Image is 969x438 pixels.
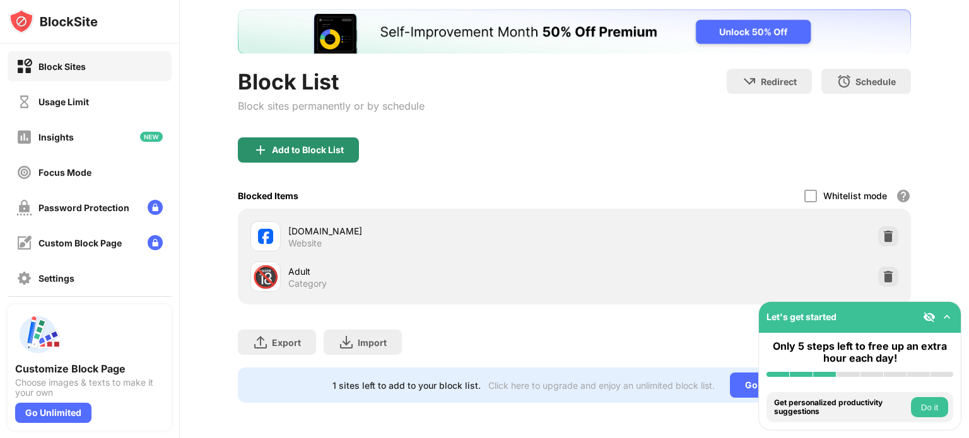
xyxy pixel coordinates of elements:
img: omni-setup-toggle.svg [941,311,953,323]
img: focus-off.svg [16,164,32,180]
div: Customize Block Page [15,362,164,375]
div: 🔞 [252,264,279,290]
img: favicons [258,229,273,244]
div: Let's get started [766,311,837,322]
div: Go Unlimited [730,372,816,398]
div: Insights [38,132,74,142]
img: logo-blocksite.svg [9,9,98,34]
div: Schedule [855,76,896,87]
div: Adult [288,265,574,278]
img: eye-not-visible.svg [923,311,936,323]
div: Add to Block List [272,145,344,155]
img: insights-off.svg [16,129,32,145]
button: Do it [911,397,948,417]
div: Block List [238,69,425,95]
div: 1 sites left to add to your block list. [332,380,481,391]
img: new-icon.svg [140,132,163,142]
div: Block sites permanently or by schedule [238,100,425,112]
img: settings-off.svg [16,270,32,286]
div: Password Protection [38,202,129,213]
div: Click here to upgrade and enjoy an unlimited block list. [488,380,715,391]
div: Blocked Items [238,190,298,201]
div: Category [288,278,327,289]
div: Go Unlimited [15,403,91,423]
div: Website [288,238,322,249]
div: Import [358,337,387,348]
div: Redirect [761,76,797,87]
div: Custom Block Page [38,238,122,248]
div: Settings [38,273,74,284]
div: Choose images & texts to make it your own [15,377,164,398]
iframe: Banner [238,9,911,54]
img: push-custom-page.svg [15,312,61,357]
div: Focus Mode [38,167,91,178]
img: block-on.svg [16,59,32,74]
img: lock-menu.svg [148,200,163,215]
div: Only 5 steps left to free up an extra hour each day! [766,340,953,364]
img: lock-menu.svg [148,235,163,250]
div: Usage Limit [38,96,89,107]
div: Whitelist mode [823,190,887,201]
img: time-usage-off.svg [16,94,32,110]
div: Get personalized productivity suggestions [774,398,908,417]
div: [DOMAIN_NAME] [288,224,574,238]
div: Block Sites [38,61,86,72]
div: Export [272,337,301,348]
img: password-protection-off.svg [16,200,32,216]
img: customize-block-page-off.svg [16,235,32,251]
